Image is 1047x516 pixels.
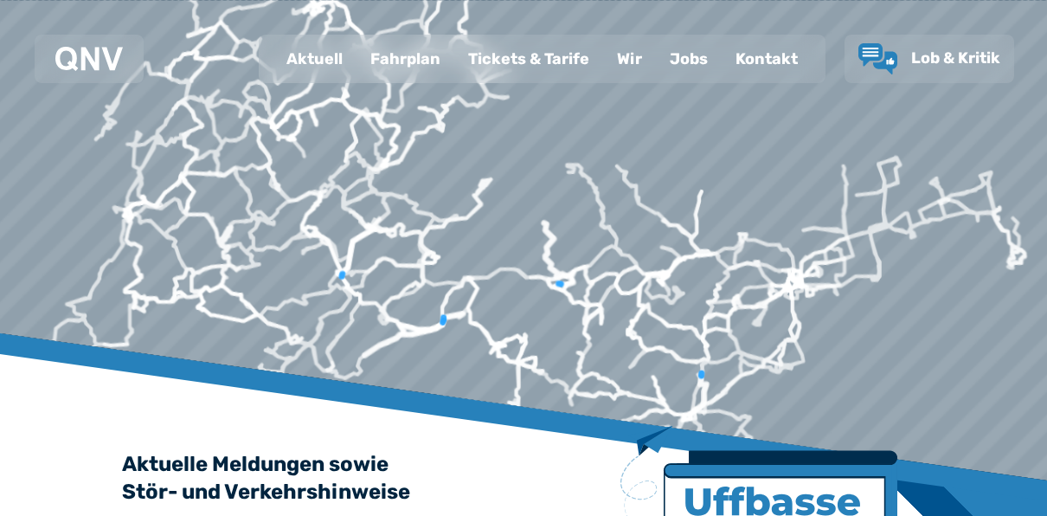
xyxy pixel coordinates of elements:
[55,47,123,71] img: QNV Logo
[722,36,812,81] a: Kontakt
[55,42,123,76] a: QNV Logo
[454,36,603,81] a: Tickets & Tarife
[858,43,1000,74] a: Lob & Kritik
[273,36,356,81] a: Aktuell
[122,450,925,506] h2: Aktuelle Meldungen sowie Stör- und Verkehrshinweise
[911,48,1000,68] span: Lob & Kritik
[656,36,722,81] a: Jobs
[356,36,454,81] a: Fahrplan
[603,36,656,81] a: Wir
